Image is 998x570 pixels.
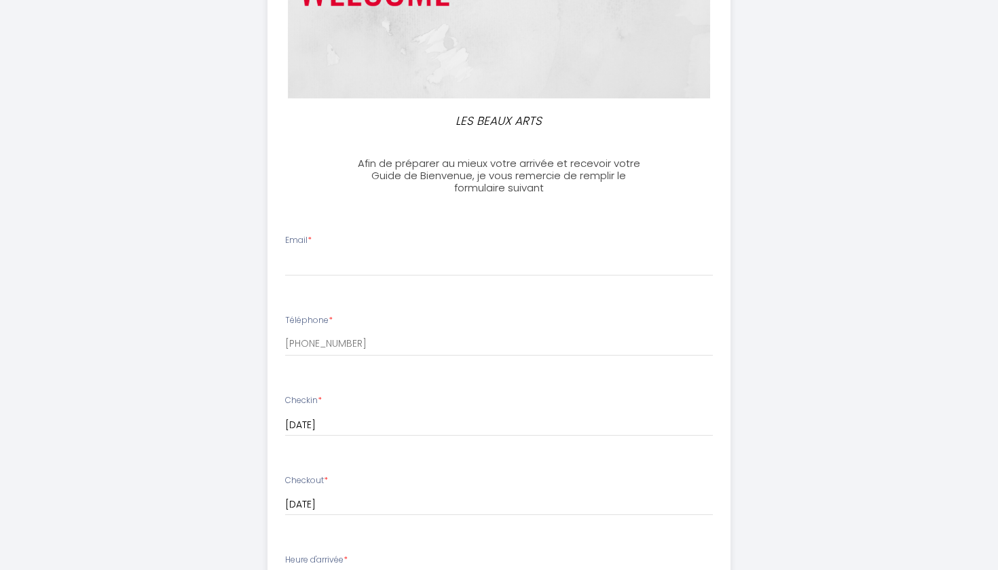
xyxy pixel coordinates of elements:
[285,234,312,247] label: Email
[285,554,348,567] label: Heure d'arrivée
[285,394,322,407] label: Checkin
[348,157,650,194] h3: Afin de préparer au mieux votre arrivée et recevoir votre Guide de Bienvenue, je vous remercie de...
[285,474,328,487] label: Checkout
[354,112,644,130] p: LES BEAUX ARTS
[285,314,333,327] label: Téléphone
